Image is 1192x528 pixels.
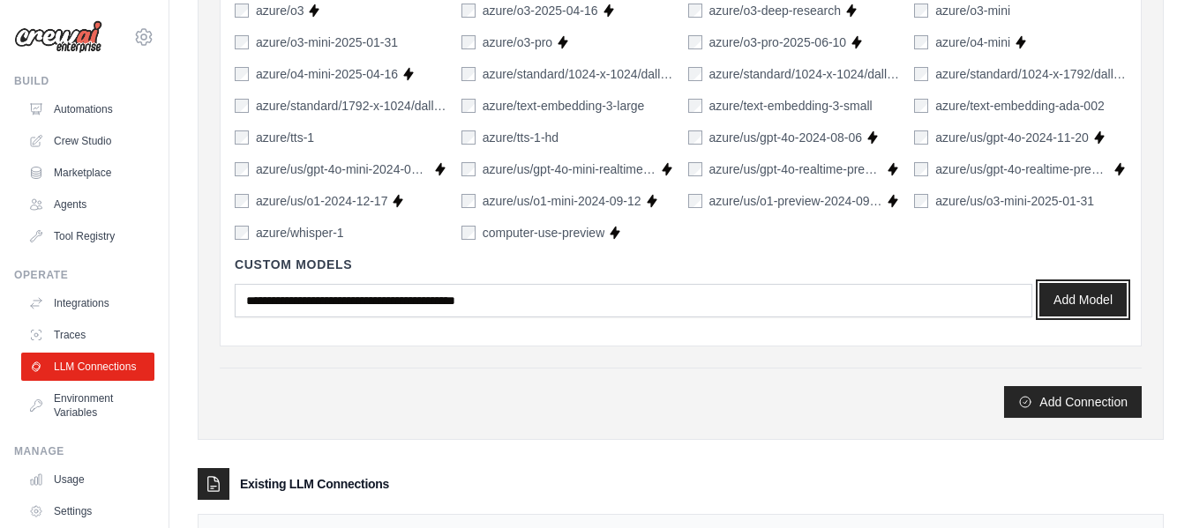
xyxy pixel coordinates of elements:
button: Add Model [1039,283,1127,316]
div: Build [14,74,154,88]
input: azure/us/gpt-4o-2024-11-20 [914,130,928,145]
label: azure/us/gpt-4o-mini-realtime-preview-2024-12-17 [483,160,656,178]
label: azure/o3-pro [483,33,552,51]
a: Tool Registry [21,222,154,250]
label: azure/o3-2025-04-16 [483,2,598,19]
label: azure/o3-deep-research [709,2,841,19]
label: azure/standard/1024-x-1792/dall-e-3 [935,65,1127,83]
label: azure/standard/1024-x-1024/dall-e-3 [709,65,901,83]
input: azure/standard/1024-x-1024/dall-e-2 [461,67,476,81]
h3: Existing LLM Connections [240,475,389,493]
input: azure/us/gpt-4o-mini-realtime-preview-2024-12-17 [461,162,476,176]
label: azure/o4-mini [935,33,1010,51]
label: azure/us/gpt-4o-2024-08-06 [709,129,863,146]
a: Traces [21,321,154,349]
a: Settings [21,497,154,525]
input: azure/o3-deep-research [688,4,702,18]
label: azure/us/gpt-4o-realtime-preview-2024-12-17 [935,160,1109,178]
div: Manage [14,444,154,458]
input: computer-use-preview [461,226,476,240]
input: azure/o3-pro-2025-06-10 [688,35,702,49]
label: azure/tts-1-hd [483,129,559,146]
input: azure/text-embedding-3-small [688,99,702,113]
input: azure/standard/1792-x-1024/dall-e-3 [235,99,249,113]
input: azure/us/o1-preview-2024-09-12 [688,194,702,208]
label: azure/o3-mini-2025-01-31 [256,33,398,51]
a: LLM Connections [21,353,154,381]
label: azure/us/gpt-4o-mini-2024-07-18 [256,160,430,178]
a: Environment Variables [21,384,154,427]
input: azure/us/gpt-4o-mini-2024-07-18 [235,162,249,176]
label: azure/standard/1024-x-1024/dall-e-2 [483,65,674,83]
a: Crew Studio [21,127,154,155]
input: azure/o3-mini-2025-01-31 [235,35,249,49]
img: Logo [14,20,102,54]
a: Integrations [21,289,154,317]
input: azure/standard/1024-x-1792/dall-e-3 [914,67,928,81]
input: azure/us/o1-mini-2024-09-12 [461,194,476,208]
input: azure/whisper-1 [235,226,249,240]
label: azure/tts-1 [256,129,314,146]
label: azure/us/o1-mini-2024-09-12 [483,192,641,210]
label: azure/text-embedding-ada-002 [935,97,1104,115]
label: azure/us/gpt-4o-2024-11-20 [935,129,1089,146]
label: azure/text-embedding-3-large [483,97,645,115]
input: azure/o4-mini [914,35,928,49]
input: azure/us/gpt-4o-realtime-preview-2024-10-01 [688,162,702,176]
input: azure/text-embedding-3-large [461,99,476,113]
input: azure/o3-2025-04-16 [461,4,476,18]
label: azure/us/o1-2024-12-17 [256,192,387,210]
label: computer-use-preview [483,224,605,242]
input: azure/tts-1 [235,130,249,145]
label: azure/o4-mini-2025-04-16 [256,65,398,83]
button: Add Connection [1004,386,1142,418]
input: azure/tts-1-hd [461,130,476,145]
a: Usage [21,465,154,494]
input: azure/standard/1024-x-1024/dall-e-3 [688,67,702,81]
input: azure/o3 [235,4,249,18]
h4: Custom Models [235,256,1127,273]
input: azure/us/gpt-4o-realtime-preview-2024-12-17 [914,162,928,176]
input: azure/us/o3-mini-2025-01-31 [914,194,928,208]
input: azure/o4-mini-2025-04-16 [235,67,249,81]
label: azure/o3 [256,2,304,19]
label: azure/standard/1792-x-1024/dall-e-3 [256,97,447,115]
label: azure/us/o3-mini-2025-01-31 [935,192,1094,210]
label: azure/us/o1-preview-2024-09-12 [709,192,883,210]
div: Operate [14,268,154,282]
label: azure/us/gpt-4o-realtime-preview-2024-10-01 [709,160,883,178]
label: azure/o3-pro-2025-06-10 [709,33,847,51]
label: azure/text-embedding-3-small [709,97,873,115]
a: Marketplace [21,159,154,187]
input: azure/o3-pro [461,35,476,49]
input: azure/text-embedding-ada-002 [914,99,928,113]
input: azure/o3-mini [914,4,928,18]
input: azure/us/o1-2024-12-17 [235,194,249,208]
label: azure/whisper-1 [256,224,344,242]
label: azure/o3-mini [935,2,1010,19]
a: Automations [21,95,154,123]
input: azure/us/gpt-4o-2024-08-06 [688,130,702,145]
a: Agents [21,190,154,219]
